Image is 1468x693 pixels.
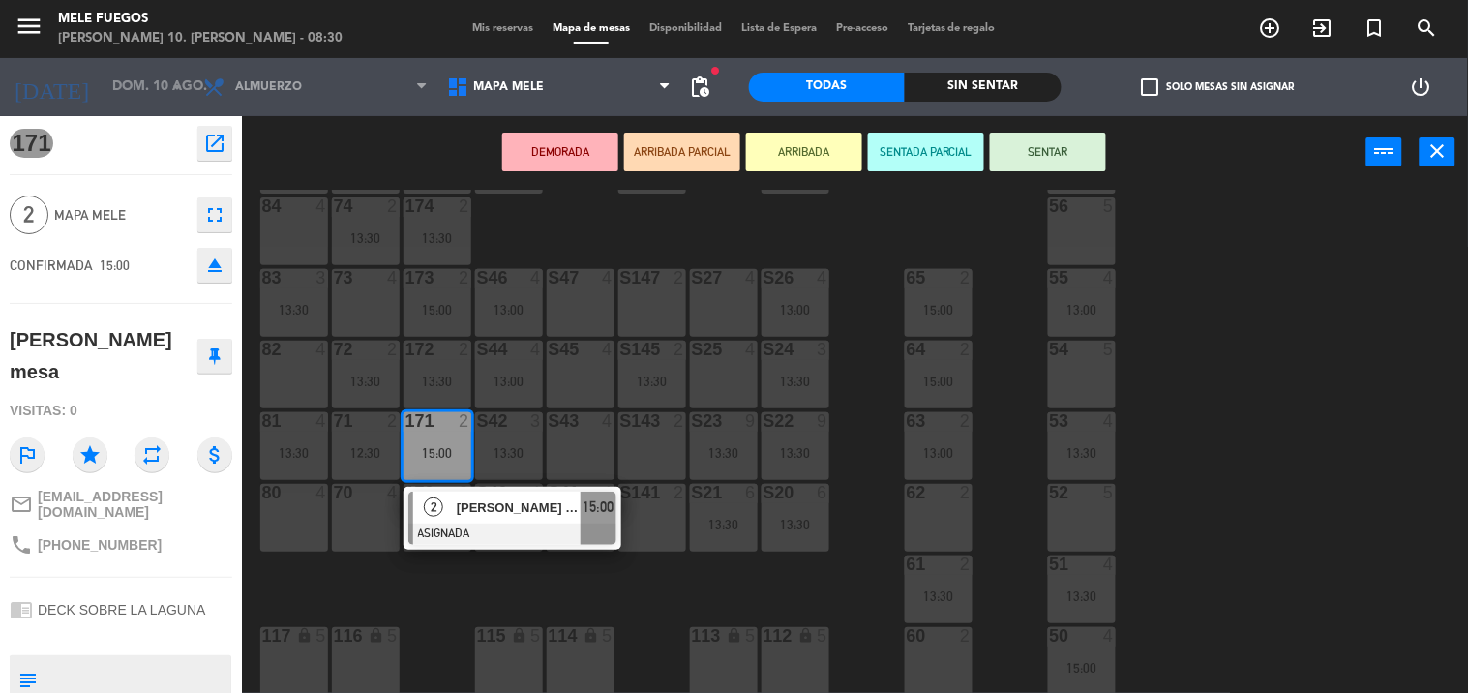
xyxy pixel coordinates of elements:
div: 63 [907,412,908,430]
div: 73 [334,269,335,286]
div: 4 [1103,627,1115,645]
div: 2 [960,269,972,286]
button: ARRIBADA [746,133,862,171]
div: S22 [764,412,764,430]
div: S141 [620,484,621,501]
button: eject [197,248,232,283]
div: 12:30 [332,446,400,460]
button: ARRIBADA PARCIAL [624,133,740,171]
div: 51 [1050,556,1051,573]
div: Sin sentar [905,73,1062,102]
div: 4 [315,484,327,501]
div: S23 [692,412,693,430]
span: Mapa de mesas [543,23,640,34]
div: 13:30 [332,375,400,388]
div: 15:00 [1048,661,1116,675]
span: CONFIRMADA [10,257,93,273]
div: 4 [602,269,614,286]
div: [PERSON_NAME] 10. [PERSON_NAME] - 08:30 [58,29,343,48]
div: 15:00 [905,375,973,388]
div: S145 [620,341,621,358]
div: 2 [459,484,470,501]
div: 5 [387,627,399,645]
div: 4 [387,269,399,286]
div: 5 [1103,341,1115,358]
label: Solo mesas sin asignar [1141,78,1294,96]
div: S26 [764,269,764,286]
div: 6 [745,484,757,501]
div: 13:30 [404,375,471,388]
div: 2 [960,484,972,501]
span: Disponibilidad [640,23,732,34]
div: 74 [334,197,335,215]
div: 2 [960,341,972,358]
div: 2 [387,197,399,215]
div: 4 [745,269,757,286]
div: 115 [477,627,478,645]
div: 13:30 [762,446,829,460]
i: lock [296,627,313,644]
div: 4 [745,341,757,358]
div: 50 [1050,627,1051,645]
div: 13:30 [690,446,758,460]
i: mail_outline [10,493,33,516]
span: Pre-acceso [826,23,898,34]
div: 4 [1103,269,1115,286]
div: 5 [602,627,614,645]
div: 5 [817,627,828,645]
div: 2 [459,269,470,286]
div: 4 [602,412,614,430]
div: Todas [749,73,906,102]
div: Mele Fuegos [58,10,343,29]
span: 2 [424,497,443,517]
i: lock [583,627,599,644]
div: S45 [549,341,550,358]
span: fiber_manual_record [710,65,722,76]
div: 13:30 [618,375,686,388]
i: lock [726,627,742,644]
div: 13:00 [475,375,543,388]
div: 6 [817,484,828,501]
i: star [73,437,107,472]
button: SENTAR [990,133,1106,171]
div: 13:30 [260,446,328,460]
div: 64 [907,341,908,358]
button: open_in_new [197,126,232,161]
div: 3 [530,412,542,430]
i: menu [15,12,44,41]
div: 72 [334,341,335,358]
span: 15:00 [100,257,130,273]
span: MAPA MELE [54,204,188,226]
div: 13:30 [260,303,328,316]
div: 13:00 [475,303,543,316]
div: 84 [262,197,263,215]
div: 4 [315,197,327,215]
button: DEMORADA [502,133,618,171]
div: 117 [262,627,263,645]
div: 3 [315,269,327,286]
div: 60 [907,627,908,645]
i: lock [797,627,814,644]
span: 15:00 [583,496,614,519]
i: lock [511,627,527,644]
div: 83 [262,269,263,286]
div: 82 [262,341,263,358]
div: S143 [620,412,621,430]
i: close [1426,139,1450,163]
div: 2 [960,412,972,430]
div: 4 [602,341,614,358]
div: 62 [907,484,908,501]
span: 171 [10,129,53,158]
span: 2 [10,196,48,234]
div: 5 [745,627,757,645]
div: 3 [817,341,828,358]
div: 2 [387,412,399,430]
button: menu [15,12,44,47]
span: Mis reservas [463,23,543,34]
i: attach_money [197,437,232,472]
div: 4 [1103,412,1115,430]
span: [EMAIL_ADDRESS][DOMAIN_NAME] [38,489,232,520]
div: 13:30 [404,231,471,245]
